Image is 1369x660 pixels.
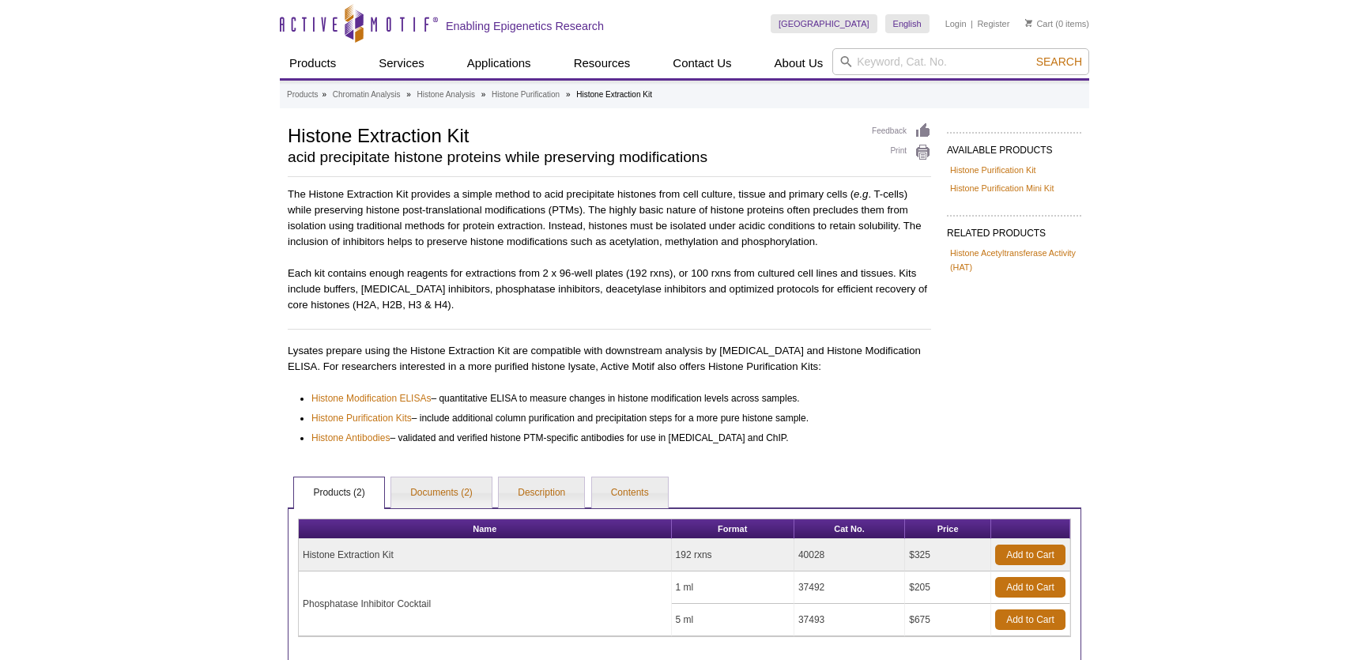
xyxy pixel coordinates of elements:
[369,48,434,78] a: Services
[499,477,584,509] a: Description
[288,187,931,250] p: The Histone Extraction Kit provides a simple method to acid precipitate histones from cell cultur...
[1025,14,1089,33] li: (0 items)
[950,163,1036,177] a: Histone Purification Kit
[995,545,1065,565] a: Add to Cart
[854,188,868,200] em: e.g
[794,519,905,539] th: Cat No.
[299,571,672,636] td: Phosphatase Inhibitor Cocktail
[288,266,931,313] p: Each kit contains enough reagents for extractions from 2 x 96-well plates (192 rxns), or 100 rxns...
[311,426,917,446] li: – validated and verified histone PTM-specific antibodies for use in [MEDICAL_DATA] and ChIP.
[311,406,917,426] li: – include additional column purification and precipitation steps for a more pure histone sample.
[564,48,640,78] a: Resources
[576,90,652,99] li: Histone Extraction Kit
[765,48,833,78] a: About Us
[995,577,1065,598] a: Add to Cart
[672,519,794,539] th: Format
[947,215,1081,243] h2: RELATED PRODUCTS
[832,48,1089,75] input: Keyword, Cat. No.
[950,246,1078,274] a: Histone Acetyltransferase Activity (HAT)
[294,477,383,509] a: Products (2)
[1031,55,1087,69] button: Search
[905,571,991,604] td: $205
[288,343,931,375] p: Lysates prepare using the Histone Extraction Kit are compatible with downstream analysis by [MEDI...
[905,519,991,539] th: Price
[458,48,541,78] a: Applications
[299,539,672,571] td: Histone Extraction Kit
[885,14,930,33] a: English
[872,123,931,140] a: Feedback
[299,519,672,539] th: Name
[663,48,741,78] a: Contact Us
[905,539,991,571] td: $325
[977,18,1009,29] a: Register
[672,604,794,636] td: 5 ml
[1025,18,1053,29] a: Cart
[672,571,794,604] td: 1 ml
[287,88,318,102] a: Products
[311,390,431,406] a: Histone Modification ELISAs
[322,90,326,99] li: »
[1025,19,1032,27] img: Your Cart
[995,609,1065,630] a: Add to Cart
[481,90,486,99] li: »
[391,477,492,509] a: Documents (2)
[311,430,390,446] a: Histone Antibodies
[311,390,917,406] li: – quantitative ELISA to measure changes in histone modification levels across samples.
[311,410,412,426] a: Histone Purification Kits
[406,90,411,99] li: »
[333,88,401,102] a: Chromatin Analysis
[1036,55,1082,68] span: Search
[672,539,794,571] td: 192 rxns
[566,90,571,99] li: »
[794,539,905,571] td: 40028
[417,88,475,102] a: Histone Analysis
[950,181,1054,195] a: Histone Purification Mini Kit
[592,477,668,509] a: Contents
[971,14,973,33] li: |
[280,48,345,78] a: Products
[771,14,877,33] a: [GEOGRAPHIC_DATA]
[945,18,967,29] a: Login
[492,88,560,102] a: Histone Purification
[794,604,905,636] td: 37493
[905,604,991,636] td: $675
[446,19,604,33] h2: Enabling Epigenetics Research
[794,571,905,604] td: 37492
[872,144,931,161] a: Print
[288,150,856,164] h2: acid precipitate histone proteins while preserving modifications
[288,123,856,146] h1: Histone Extraction Kit
[947,132,1081,160] h2: AVAILABLE PRODUCTS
